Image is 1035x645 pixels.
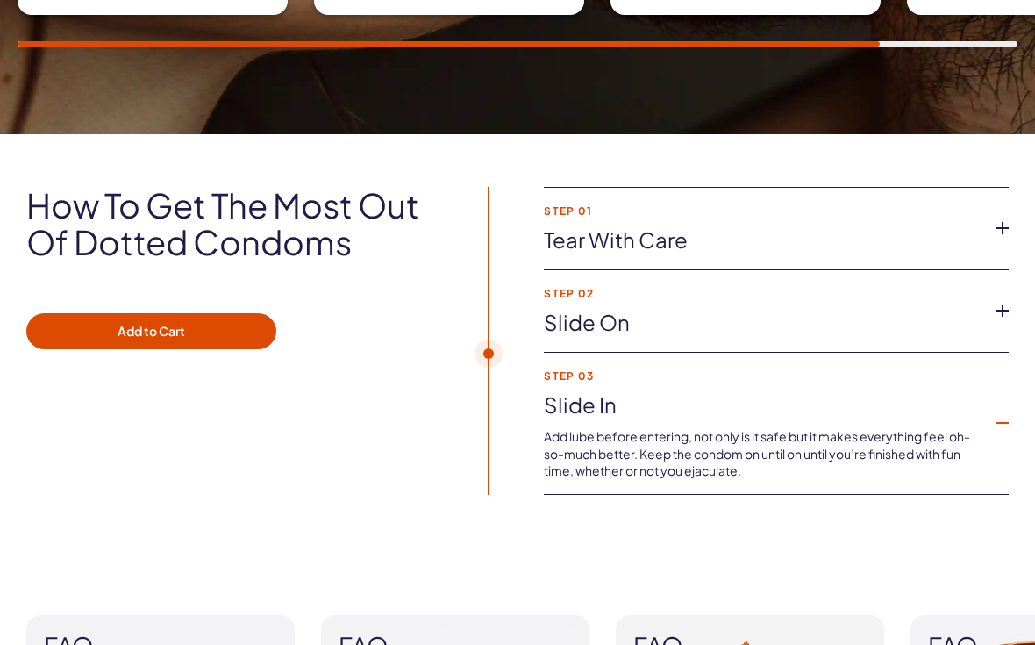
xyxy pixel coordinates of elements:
[544,308,981,338] a: Slide on
[26,187,439,261] h2: How to get the most out of Dotted Condoms
[544,370,981,382] strong: Step 03
[544,205,981,217] strong: Step 01
[544,428,970,478] span: Add lube before entering, not only is it safe but it makes everything feel oh-so-much better. Kee...
[26,313,276,350] button: Add to Cart
[544,391,981,420] a: Slide in
[544,288,981,299] strong: Step 02
[544,226,981,255] a: Tear with Care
